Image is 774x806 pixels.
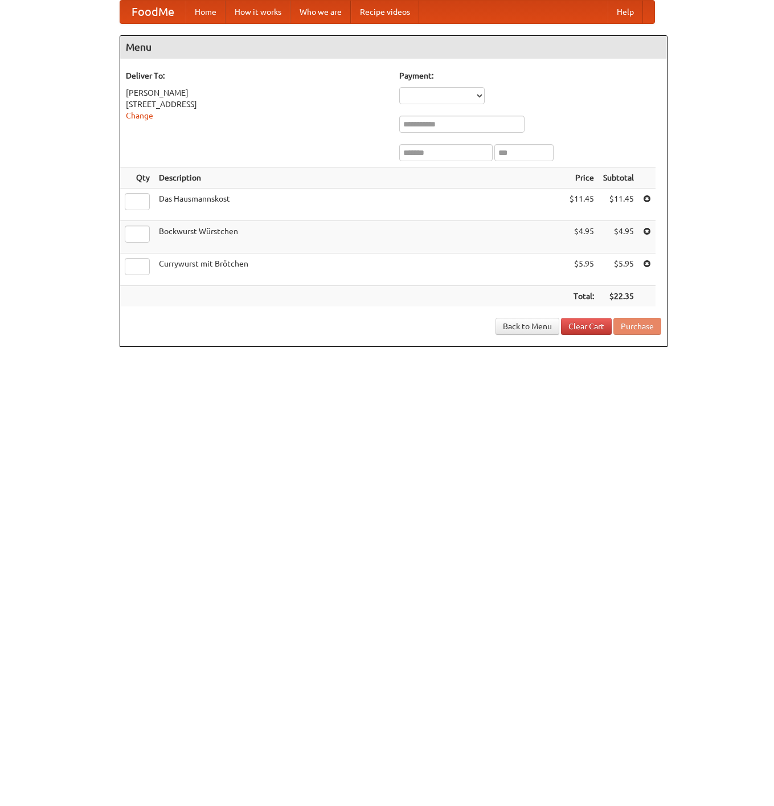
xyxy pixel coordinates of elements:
[186,1,226,23] a: Home
[126,70,388,81] h5: Deliver To:
[120,1,186,23] a: FoodMe
[290,1,351,23] a: Who we are
[399,70,661,81] h5: Payment:
[608,1,643,23] a: Help
[126,99,388,110] div: [STREET_ADDRESS]
[120,167,154,189] th: Qty
[599,221,638,253] td: $4.95
[599,167,638,189] th: Subtotal
[226,1,290,23] a: How it works
[599,253,638,286] td: $5.95
[565,167,599,189] th: Price
[613,318,661,335] button: Purchase
[126,111,153,120] a: Change
[154,167,565,189] th: Description
[599,286,638,307] th: $22.35
[495,318,559,335] a: Back to Menu
[351,1,419,23] a: Recipe videos
[565,253,599,286] td: $5.95
[126,87,388,99] div: [PERSON_NAME]
[154,221,565,253] td: Bockwurst Würstchen
[120,36,667,59] h4: Menu
[565,221,599,253] td: $4.95
[565,286,599,307] th: Total:
[561,318,612,335] a: Clear Cart
[599,189,638,221] td: $11.45
[154,253,565,286] td: Currywurst mit Brötchen
[565,189,599,221] td: $11.45
[154,189,565,221] td: Das Hausmannskost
